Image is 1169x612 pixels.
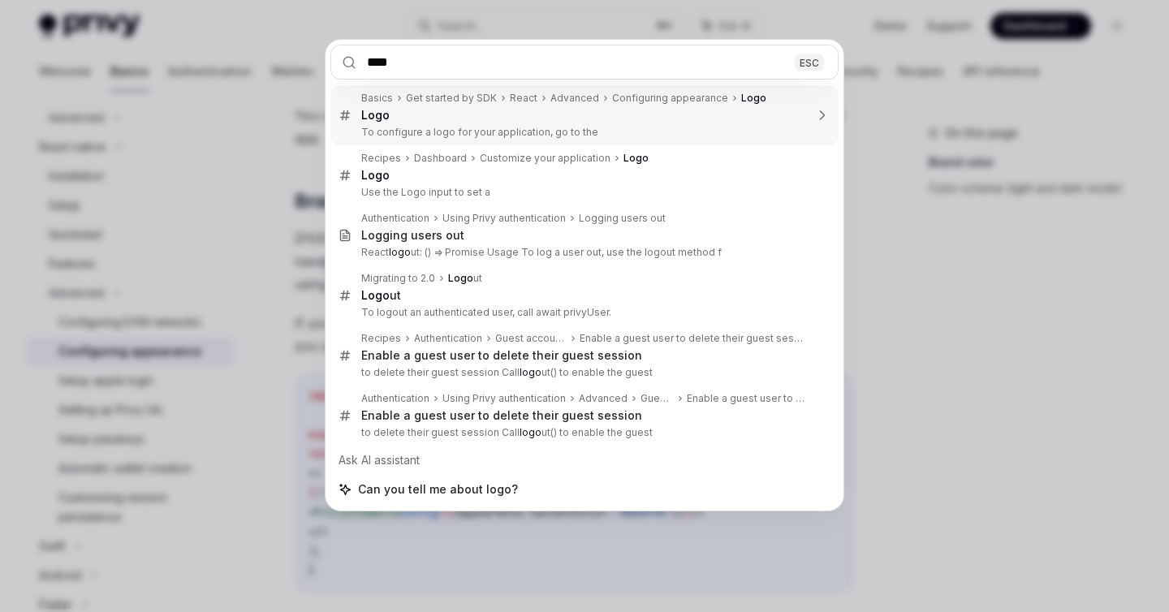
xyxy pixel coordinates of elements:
[361,392,429,405] div: Authentication
[361,126,804,139] p: To configure a logo for your application, go to the
[480,152,610,165] div: Customize your application
[741,92,766,104] b: Logo
[361,332,401,345] div: Recipes
[406,92,497,105] div: Get started by SDK
[612,92,728,105] div: Configuring appearance
[520,426,541,438] b: logo
[448,272,473,284] b: Logo
[361,348,642,363] div: Enable a guest user to delete their guest session
[361,408,642,423] div: Enable a guest user to delete their guest session
[442,212,566,225] div: Using Privy authentication
[361,272,435,285] div: Migrating to 2.0
[361,186,804,199] p: Use the Logo input to set a
[361,288,401,303] div: ut
[330,446,839,475] div: Ask AI assistant
[361,426,804,439] p: to delete their guest session Call ut() to enable the guest
[361,228,464,243] div: Logging users out
[361,288,390,302] b: Logo
[414,152,467,165] div: Dashboard
[641,392,674,405] div: Guest accounts
[361,366,804,379] p: to delete their guest session Call ut() to enable the guest
[361,92,393,105] div: Basics
[361,168,390,182] b: Logo
[520,366,541,378] b: logo
[495,332,567,345] div: Guest accounts
[358,481,518,498] span: Can you tell me about logo?
[448,272,482,285] div: ut
[414,332,482,345] div: Authentication
[361,212,429,225] div: Authentication
[361,108,390,122] b: Logo
[579,392,628,405] div: Advanced
[550,92,599,105] div: Advanced
[687,392,804,405] div: Enable a guest user to delete their guest session
[579,212,666,225] div: Logging users out
[361,306,804,319] p: To logout an authenticated user, call await privyUser.
[795,54,824,71] div: ESC
[623,152,649,164] b: Logo
[442,392,566,405] div: Using Privy authentication
[580,332,804,345] div: Enable a guest user to delete their guest session
[510,92,537,105] div: React
[361,152,401,165] div: Recipes
[389,246,411,258] b: logo
[361,246,804,259] p: React ut: () => Promise Usage To log a user out, use the logout method f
